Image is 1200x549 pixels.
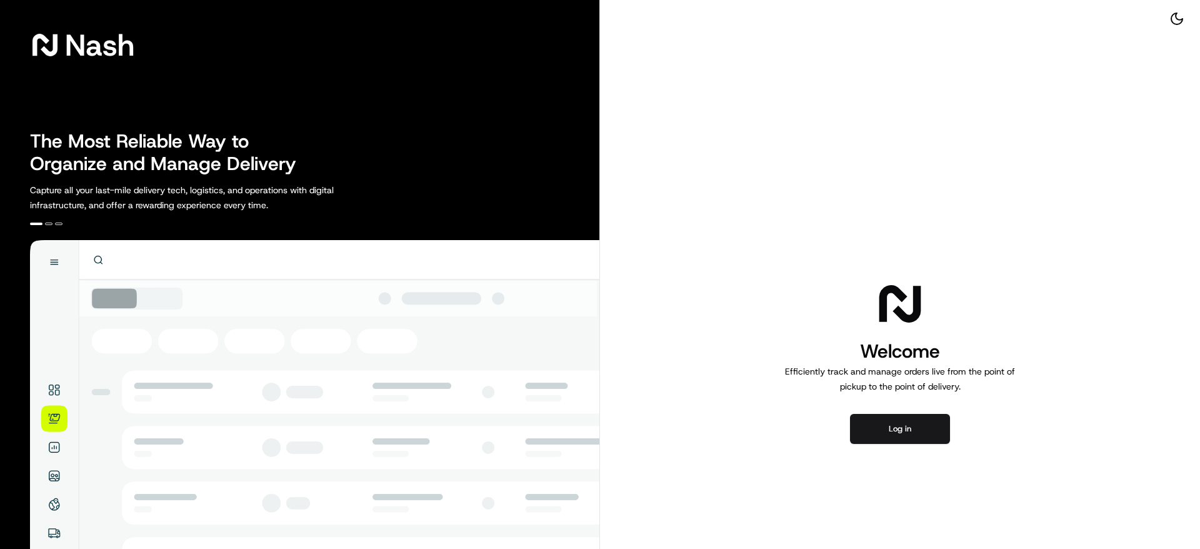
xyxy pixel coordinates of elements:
[65,33,134,58] span: Nash
[850,414,950,444] button: Log in
[780,364,1020,394] p: Efficiently track and manage orders live from the point of pickup to the point of delivery.
[780,339,1020,364] h1: Welcome
[30,130,310,175] h2: The Most Reliable Way to Organize and Manage Delivery
[30,183,390,213] p: Capture all your last-mile delivery tech, logistics, and operations with digital infrastructure, ...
